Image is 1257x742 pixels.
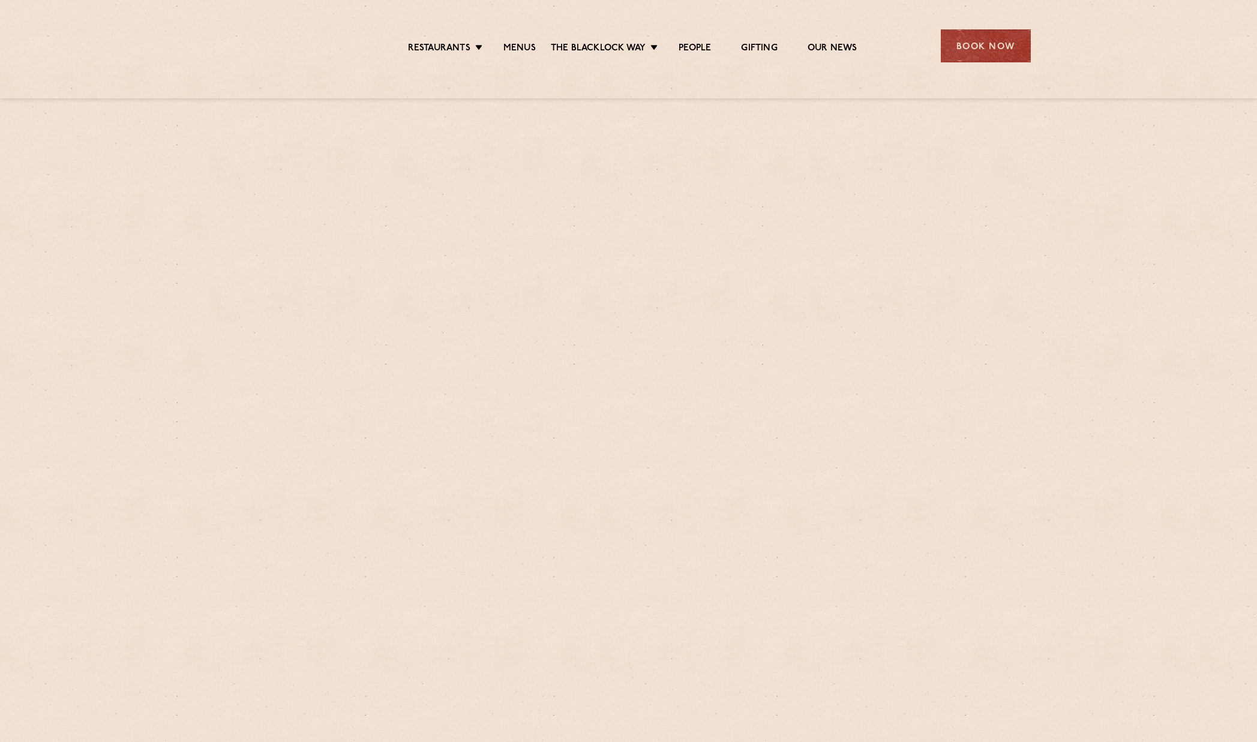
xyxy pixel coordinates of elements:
[808,43,857,56] a: Our News
[741,43,777,56] a: Gifting
[503,43,536,56] a: Menus
[551,43,646,56] a: The Blacklock Way
[227,11,331,80] img: svg%3E
[679,43,711,56] a: People
[941,29,1031,62] div: Book Now
[408,43,470,56] a: Restaurants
